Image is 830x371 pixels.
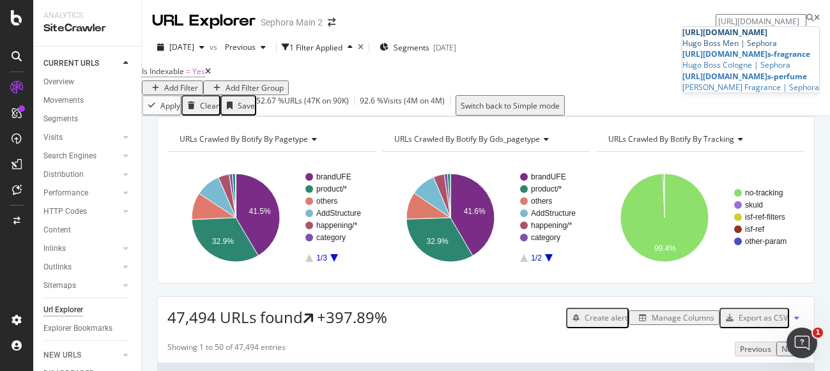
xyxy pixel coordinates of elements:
div: Sephora Main 2 [261,16,323,29]
div: Add Filter Group [226,82,284,93]
div: Segments [43,112,78,126]
text: other-param [745,238,787,246]
div: Outlinks [43,261,72,274]
button: Add Filter [142,80,203,95]
button: Segments[DATE] [374,37,461,57]
div: CURRENT URLS [43,57,99,70]
a: NEW URLS [43,349,119,362]
div: HTTP Codes [43,205,87,218]
h4: URLs Crawled By Botify By gds_pagetype [392,129,579,149]
div: Inlinks [43,242,66,255]
text: 41.6% [463,207,485,216]
div: URL Explorer [152,10,256,32]
text: others [316,197,337,206]
div: times [358,43,364,51]
button: Export as CSV [719,308,789,328]
svg: A chart. [382,162,590,273]
text: AddStructure [531,209,576,218]
a: Distribution [43,168,119,181]
div: Switch back to Simple mode [461,100,560,111]
svg: A chart. [167,162,376,273]
div: Distribution [43,168,84,181]
span: [URL][DOMAIN_NAME] [682,71,767,82]
h4: URLs Crawled By Botify By pagetype [177,129,364,149]
text: category [316,234,346,243]
span: vs [210,42,220,52]
text: 1/2 [531,254,542,263]
div: Add Filter [164,82,198,93]
button: Next [776,342,804,356]
text: isf-ref [745,225,765,234]
div: Hugo Boss Cologne | Sephora [682,59,819,70]
a: Sitemaps [43,279,119,292]
text: product/* [316,185,347,194]
div: Apply [160,100,180,111]
text: category [531,234,560,243]
a: Segments [43,112,132,126]
button: Previous [735,342,776,356]
text: isf-ref-filters [745,213,785,222]
div: Save [238,100,255,111]
a: Performance [43,186,119,200]
div: [PERSON_NAME] Fragrance | Sephora [682,82,819,93]
a: Visits [43,131,119,144]
div: Performance [43,186,88,200]
div: NEW URLS [43,349,81,362]
a: Outlinks [43,261,119,274]
span: Yes [192,66,205,77]
button: Save [220,95,256,116]
button: 1 Filter Applied [282,37,358,57]
div: [DATE] [433,42,456,53]
span: [URL][DOMAIN_NAME] [682,27,767,38]
svg: A chart. [596,162,804,273]
button: Clear [181,95,220,116]
text: AddStructure [316,209,361,218]
div: Overview [43,75,74,89]
a: [URL][DOMAIN_NAME]Hugo Boss Men | Sephora [682,27,819,49]
a: Url Explorer [43,303,132,317]
div: Showing 1 to 50 of 47,494 entries [167,342,286,356]
text: 32.9% [212,238,234,246]
div: Movements [43,94,84,107]
button: [DATE] [152,37,210,57]
span: 47,494 URLs found [167,307,303,328]
a: Inlinks [43,242,119,255]
span: URLs Crawled By Botify By gds_pagetype [394,133,540,144]
span: 1 [813,328,823,338]
text: skuid [745,201,763,210]
text: 41.5% [249,207,271,216]
a: [URL][DOMAIN_NAME]s-fragranceHugo Boss Cologne | Sephora [682,49,819,70]
button: Apply [142,95,181,116]
div: Previous [740,344,771,354]
div: Clear [200,100,219,111]
div: Create alert [585,312,627,323]
div: Analytics [43,10,131,21]
div: Export as CSV [739,312,788,323]
div: arrow-right-arrow-left [328,18,335,27]
div: Explorer Bookmarks [43,322,112,335]
text: 1/3 [316,254,327,263]
div: SiteCrawler [43,21,131,36]
a: Explorer Bookmarks [43,322,132,335]
span: Segments [394,42,429,53]
text: happening/* [531,222,572,231]
div: +397.89% [317,307,387,328]
button: Previous [220,37,271,57]
div: Sitemaps [43,279,76,292]
text: product/* [531,185,562,194]
div: Next [781,344,799,354]
text: others [531,197,552,206]
button: Manage Columns [629,310,719,325]
div: 92.6 % Visits ( 4M on 4M ) [360,95,445,116]
text: 32.9% [426,238,448,246]
span: URLs Crawled By Botify By tracking [608,133,734,144]
div: Manage Columns [652,312,714,323]
div: s-fragrance [682,49,819,59]
text: happening/* [316,222,357,231]
div: Url Explorer [43,303,83,317]
span: = [186,66,190,77]
a: [URL][DOMAIN_NAME]s-perfume[PERSON_NAME] Fragrance | Sephora [682,71,819,93]
text: brandUFE [531,173,566,182]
